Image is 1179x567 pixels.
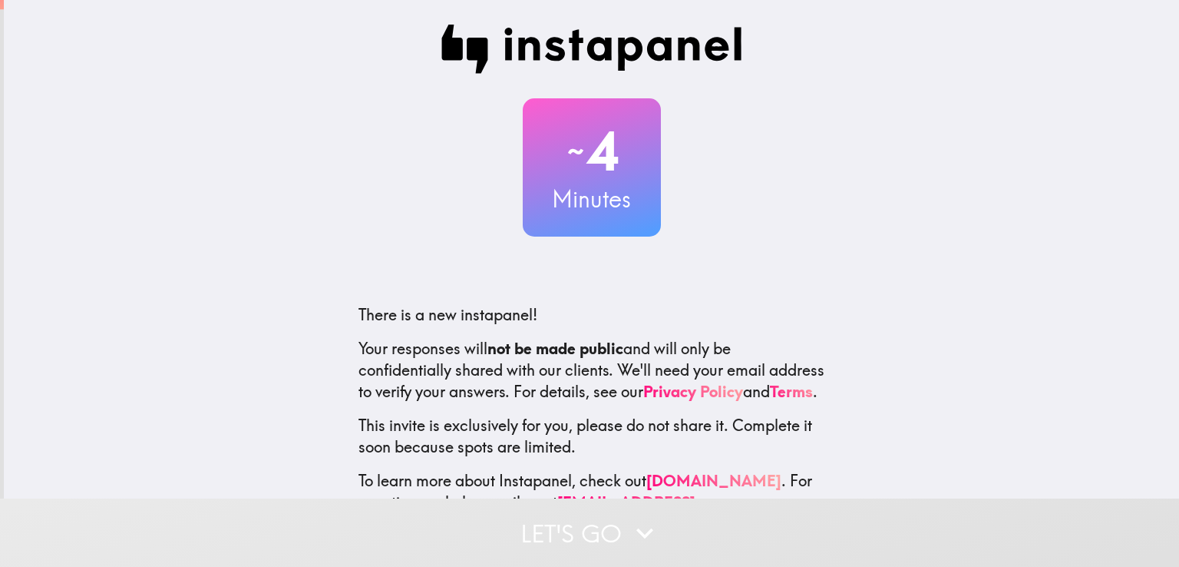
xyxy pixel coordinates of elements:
span: There is a new instapanel! [358,305,537,324]
a: Terms [770,382,813,401]
h3: Minutes [523,183,661,215]
p: This invite is exclusively for you, please do not share it. Complete it soon because spots are li... [358,415,825,458]
p: To learn more about Instapanel, check out . For questions or help, email us at . [358,470,825,535]
a: Privacy Policy [643,382,743,401]
b: not be made public [487,339,623,358]
span: ~ [565,128,586,174]
h2: 4 [523,120,661,183]
img: Instapanel [441,25,742,74]
p: Your responses will and will only be confidentially shared with our clients. We'll need your emai... [358,338,825,403]
a: [DOMAIN_NAME] [646,471,781,490]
